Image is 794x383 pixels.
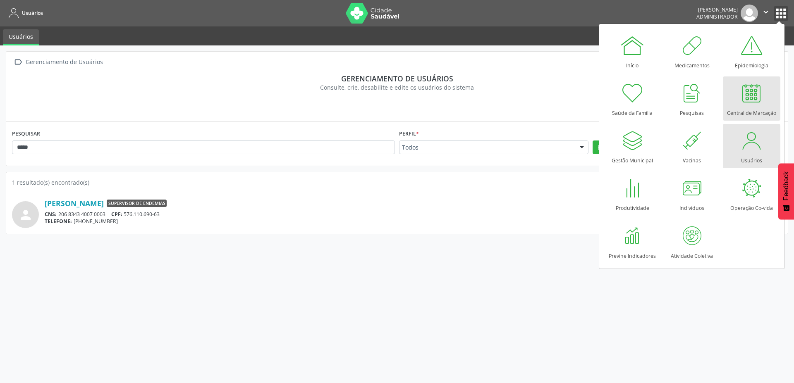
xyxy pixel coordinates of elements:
img: img [741,5,758,22]
a: Central de Marcação [723,76,780,121]
a: Operação Co-vida [723,171,780,216]
a: Previne Indicadores [604,219,661,264]
i: person [18,207,33,222]
button: Buscar [593,140,621,155]
span: TELEFONE: [45,218,72,225]
a: Início [604,29,661,73]
span: Administrador [696,13,738,20]
a: Saúde da Família [604,76,661,121]
a: Vacinas [663,124,721,168]
div: 1 resultado(s) encontrado(s) [12,178,782,187]
span: Usuários [22,10,43,17]
span: Supervisor de Endemias [107,200,167,207]
a: Epidemiologia [723,29,780,73]
a: Produtividade [604,171,661,216]
button: apps [774,6,788,21]
a: Pesquisas [663,76,721,121]
a: Atividade Coletiva [663,219,721,264]
span: Feedback [782,171,790,200]
a: Medicamentos [663,29,721,73]
span: CPF: [111,211,122,218]
div: 206 8343 4007 0003 576.110.690-63 [45,211,658,218]
a:  Gerenciamento de Usuários [12,56,104,68]
span: CNS: [45,211,57,218]
a: Indivíduos [663,171,721,216]
div: Gerenciamento de Usuários [24,56,104,68]
span: Todos [402,143,572,152]
i:  [12,56,24,68]
div: [PERSON_NAME] [696,6,738,13]
a: [PERSON_NAME] [45,199,104,208]
button: Feedback - Mostrar pesquisa [778,163,794,219]
div: Consulte, crie, desabilite e edite os usuários do sistema [18,83,776,92]
a: Usuários [723,124,780,168]
div: Gerenciamento de usuários [18,74,776,83]
a: Usuários [3,29,39,45]
a: Usuários [6,6,43,20]
label: PESQUISAR [12,128,40,140]
div: [PHONE_NUMBER] [45,218,658,225]
i:  [761,7,770,17]
button:  [758,5,774,22]
label: Perfil [399,128,419,140]
a: Gestão Municipal [604,124,661,168]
